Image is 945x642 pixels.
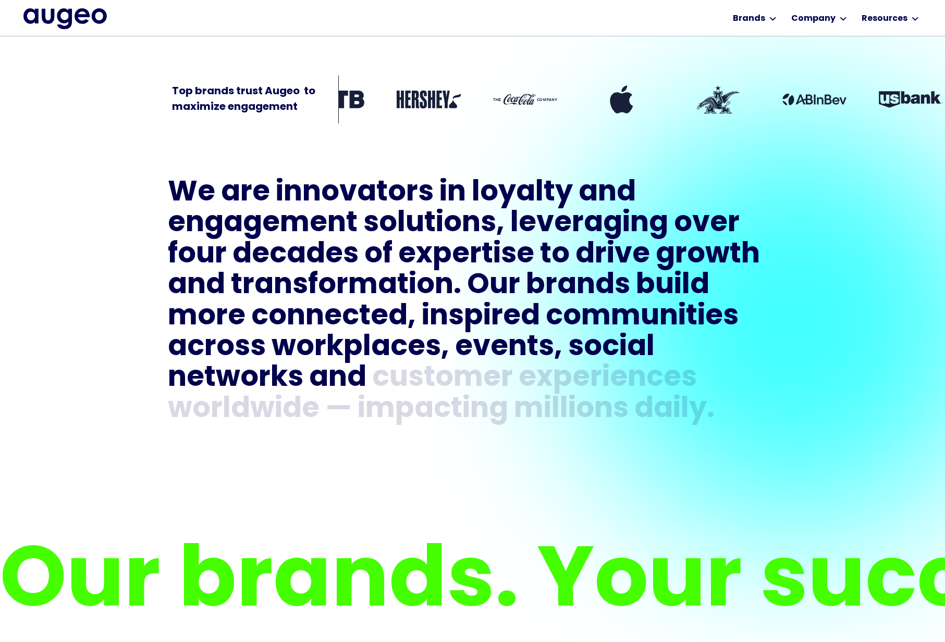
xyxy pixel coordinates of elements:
div: millions [514,395,629,425]
div: — [325,395,352,425]
div: events, [455,333,562,363]
div: We [168,178,215,209]
div: innovators [276,178,434,209]
div: and [309,363,366,394]
div: are [221,178,270,209]
div: daily. [634,395,715,425]
div: impacting [358,395,508,425]
div: growth [656,240,760,271]
div: loyalty [472,178,573,209]
div: engagement [168,209,358,240]
div: inspired [422,302,540,333]
a: home [23,8,107,30]
div: in [439,178,466,209]
div: social [568,333,655,363]
div: and [579,178,636,209]
div: solutions, [363,209,505,240]
div: experiences [519,363,697,394]
div: workplaces, [272,333,449,363]
div: decades [232,240,359,271]
div: of [364,240,392,271]
div: brands [526,271,630,301]
div: Company [791,12,836,25]
div: communities [546,302,739,333]
div: drive [575,240,650,271]
div: leveraging [510,209,668,240]
div: Brands [733,12,765,25]
div: transformation. [231,271,461,301]
div: customer [372,363,513,394]
div: more [168,302,246,333]
div: over [674,209,740,240]
div: four [168,240,227,271]
div: Resources [862,12,907,25]
div: connected, [251,302,416,333]
div: Our [467,271,520,301]
div: expertise [398,240,534,271]
div: and [168,271,225,301]
div: to [540,240,570,271]
div: across [168,333,266,363]
div: networks [168,363,303,394]
div: build [636,271,709,301]
div: worldwide [168,395,320,425]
